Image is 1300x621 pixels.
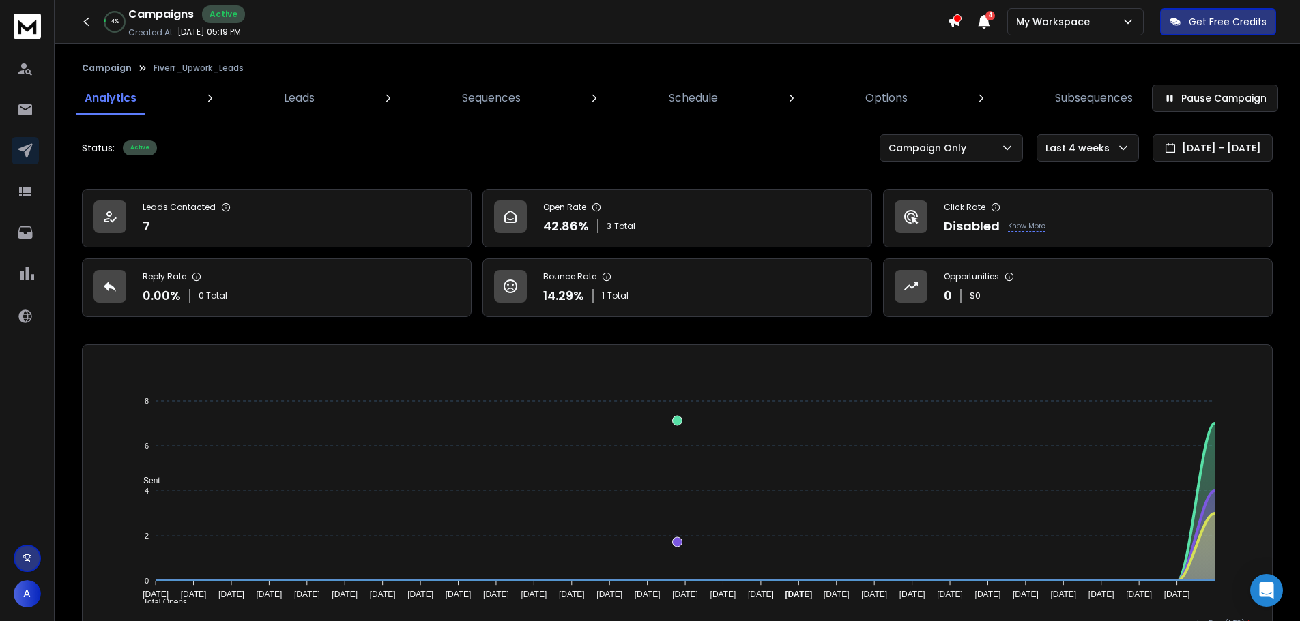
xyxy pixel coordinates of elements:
a: Leads [276,82,323,115]
a: Analytics [76,82,145,115]
span: Sent [133,476,160,485]
tspan: [DATE] [181,590,207,599]
a: Bounce Rate14.29%1Total [482,258,872,317]
tspan: [DATE] [1050,590,1076,599]
button: Pause Campaign [1152,85,1278,112]
tspan: [DATE] [407,590,433,599]
tspan: [DATE] [710,590,736,599]
p: Fiverr_Upwork_Leads [154,63,244,74]
a: Leads Contacted7 [82,189,472,247]
tspan: [DATE] [218,590,244,599]
tspan: [DATE] [446,590,472,599]
tspan: [DATE] [1126,590,1152,599]
tspan: [DATE] [294,590,320,599]
p: Opportunities [944,271,999,282]
p: Reply Rate [143,271,186,282]
a: Reply Rate0.00%0 Total [82,258,472,317]
p: 42.86 % [543,217,589,236]
p: Get Free Credits [1189,15,1267,29]
tspan: 6 [145,442,149,450]
p: Analytics [85,90,136,106]
p: Leads Contacted [143,202,216,213]
p: $ 0 [970,290,981,301]
div: Active [123,140,157,155]
p: 7 [143,217,150,236]
p: Know More [1008,221,1045,232]
tspan: [DATE] [785,590,812,599]
tspan: [DATE] [748,590,774,599]
p: Bounce Rate [543,271,596,282]
tspan: [DATE] [975,590,1001,599]
tspan: 4 [145,487,149,495]
span: 1 [602,290,605,301]
tspan: [DATE] [143,590,169,599]
span: 4 [985,11,995,20]
p: [DATE] 05:19 PM [177,27,241,37]
p: Options [865,90,908,106]
tspan: [DATE] [370,590,396,599]
span: Total [614,221,635,232]
p: Last 4 weeks [1045,141,1115,155]
a: Schedule [661,82,726,115]
tspan: [DATE] [521,590,547,599]
p: Status: [82,141,115,155]
tspan: 0 [145,577,149,585]
p: My Workspace [1016,15,1095,29]
p: 4 % [111,18,119,26]
p: Disabled [944,217,1000,236]
tspan: [DATE] [256,590,282,599]
p: 14.29 % [543,286,584,305]
tspan: [DATE] [596,590,622,599]
tspan: [DATE] [937,590,963,599]
p: 0 [944,286,952,305]
a: Open Rate42.86%3Total [482,189,872,247]
a: Subsequences [1047,82,1141,115]
p: Open Rate [543,202,586,213]
p: Leads [284,90,315,106]
p: Campaign Only [889,141,972,155]
tspan: [DATE] [1088,590,1114,599]
tspan: [DATE] [861,590,887,599]
button: Campaign [82,63,132,74]
tspan: [DATE] [559,590,585,599]
a: Sequences [454,82,529,115]
a: Options [857,82,916,115]
a: Click RateDisabledKnow More [883,189,1273,247]
tspan: [DATE] [824,590,850,599]
span: Total Opens [133,597,187,607]
p: Created At: [128,27,175,38]
span: 3 [607,221,611,232]
button: A [14,580,41,607]
tspan: [DATE] [1164,590,1190,599]
p: Click Rate [944,202,985,213]
a: Opportunities0$0 [883,258,1273,317]
h1: Campaigns [128,6,194,22]
tspan: [DATE] [1013,590,1039,599]
tspan: [DATE] [672,590,698,599]
button: Get Free Credits [1160,8,1276,35]
p: 0 Total [199,290,227,301]
div: Active [202,5,245,23]
tspan: 2 [145,532,149,540]
p: Schedule [669,90,718,106]
tspan: [DATE] [635,590,661,599]
p: Subsequences [1055,90,1133,106]
button: [DATE] - [DATE] [1153,134,1273,162]
div: Open Intercom Messenger [1250,574,1283,607]
tspan: [DATE] [899,590,925,599]
img: logo [14,14,41,39]
p: Sequences [462,90,521,106]
tspan: [DATE] [332,590,358,599]
span: Total [607,290,629,301]
p: 0.00 % [143,286,181,305]
tspan: [DATE] [483,590,509,599]
tspan: 8 [145,397,149,405]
